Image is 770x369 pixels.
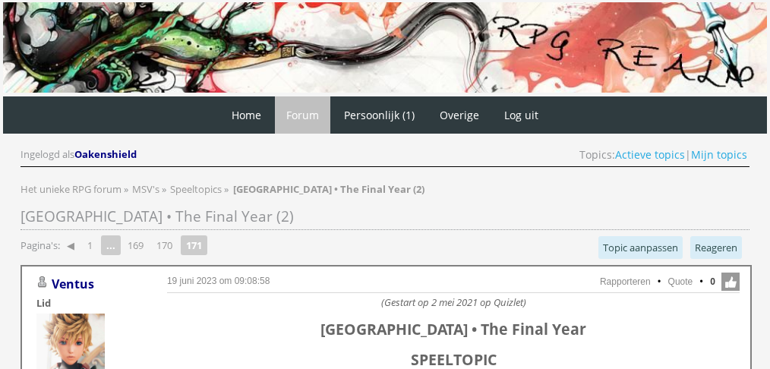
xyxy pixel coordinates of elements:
[428,96,491,134] a: Overige
[52,276,94,292] a: Ventus
[579,147,747,162] span: Topics: |
[233,182,424,196] strong: [GEOGRAPHIC_DATA] • The Final Year (2)
[162,182,166,196] span: »
[21,182,124,196] a: Het unieke RPG forum
[598,236,683,259] a: Topic aanpassen
[224,182,229,196] span: »
[275,96,330,134] a: Forum
[600,276,651,287] a: Rapporteren
[220,96,273,134] a: Home
[124,182,128,196] span: »
[21,147,139,162] div: Ingelogd als
[381,295,526,309] i: (Gestart op 2 mei 2021 op Quizlet)
[36,296,143,310] div: Lid
[615,147,685,162] a: Actieve topics
[691,147,747,162] a: Mijn topics
[81,235,99,256] a: 1
[181,235,207,255] strong: 171
[150,235,178,256] a: 170
[493,96,550,134] a: Log uit
[132,182,159,196] span: MSV's
[21,207,294,226] span: [GEOGRAPHIC_DATA] • The Final Year (2)
[167,276,270,286] a: 19 juni 2023 om 09:08:58
[21,238,60,253] span: Pagina's:
[74,147,137,161] span: Oakenshield
[721,273,740,291] span: Like deze post
[668,276,693,287] a: Quote
[21,182,121,196] span: Het unieke RPG forum
[710,275,715,289] span: 0
[61,235,80,256] a: ◀
[36,276,49,289] img: Gebruiker is offline
[333,96,426,134] a: Persoonlijk (1)
[121,235,150,256] a: 169
[170,182,224,196] a: Speeltopics
[170,182,222,196] span: Speeltopics
[132,182,162,196] a: MSV's
[690,236,742,259] a: Reageren
[101,235,121,255] span: ...
[74,147,139,161] a: Oakenshield
[3,2,767,93] img: RPG Realm - Banner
